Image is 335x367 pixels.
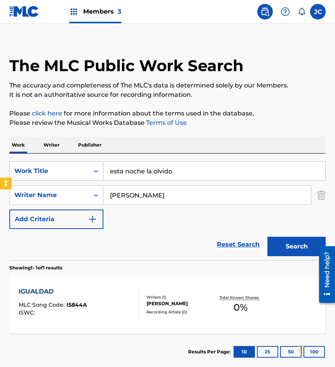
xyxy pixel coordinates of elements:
[9,90,326,100] p: It is not an authoritative source for recording information.
[9,109,326,118] p: Please for more information about the terms used in the database.
[277,4,293,19] div: Help
[19,287,87,296] div: IGUALDAD
[9,210,103,229] button: Add Criteria
[296,330,335,367] div: Widget de chat
[19,309,37,316] span: ISWC :
[298,337,303,361] div: Arrastrar
[267,237,326,256] button: Search
[9,161,326,260] form: Search Form
[41,137,62,153] p: Writer
[69,7,79,16] img: Top Rightsholders
[188,348,232,355] p: Results Per Page:
[281,7,290,16] img: help
[9,118,326,128] p: Please review the Musical Works Database
[9,137,27,153] p: Work
[220,295,261,301] p: Total Known Shares:
[145,119,187,126] a: Terms of Use
[147,294,214,300] div: Writers ( 1 )
[257,4,273,19] a: Public Search
[9,6,39,17] img: MLC Logo
[14,190,84,200] div: Writer Name
[9,81,326,90] p: The accuracy and completeness of The MLC's data is determined solely by our Members.
[317,185,326,205] img: Delete Criterion
[234,346,255,358] button: 10
[147,309,214,315] div: Recording Artists ( 0 )
[260,7,270,16] img: search
[298,8,305,16] div: Notifications
[88,215,97,224] img: 9d2ae6d4665cec9f34b9.svg
[19,301,66,308] span: MLC Song Code :
[313,243,335,306] iframe: Resource Center
[147,300,214,307] div: [PERSON_NAME]
[310,4,326,19] div: User Menu
[9,264,62,271] p: Showing 1 - 1 of 1 results
[296,330,335,367] iframe: Chat Widget
[9,56,244,75] h1: The MLC Public Work Search
[76,137,104,153] p: Publisher
[280,346,302,358] button: 50
[83,7,121,16] span: Members
[9,275,326,334] a: IGUALDADMLC Song Code:I5844AISWC:Writers (1)[PERSON_NAME]Recording Artists (0)Total Known Shares:0%
[118,8,121,15] span: 3
[257,346,278,358] button: 25
[234,301,248,315] span: 0 %
[14,166,84,176] div: Work Title
[32,110,62,117] a: click here
[213,236,263,253] a: Reset Search
[66,301,87,308] span: I5844A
